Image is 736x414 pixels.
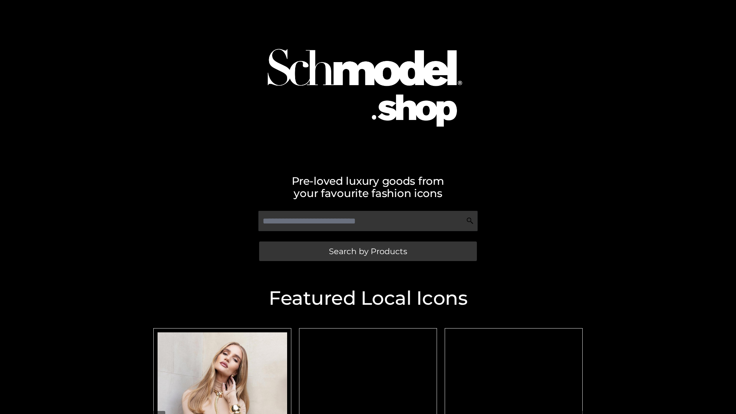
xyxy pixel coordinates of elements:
h2: Pre-loved luxury goods from your favourite fashion icons [149,175,586,199]
h2: Featured Local Icons​ [149,289,586,308]
a: Search by Products [259,242,477,261]
span: Search by Products [329,247,407,255]
img: Search Icon [466,217,474,225]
